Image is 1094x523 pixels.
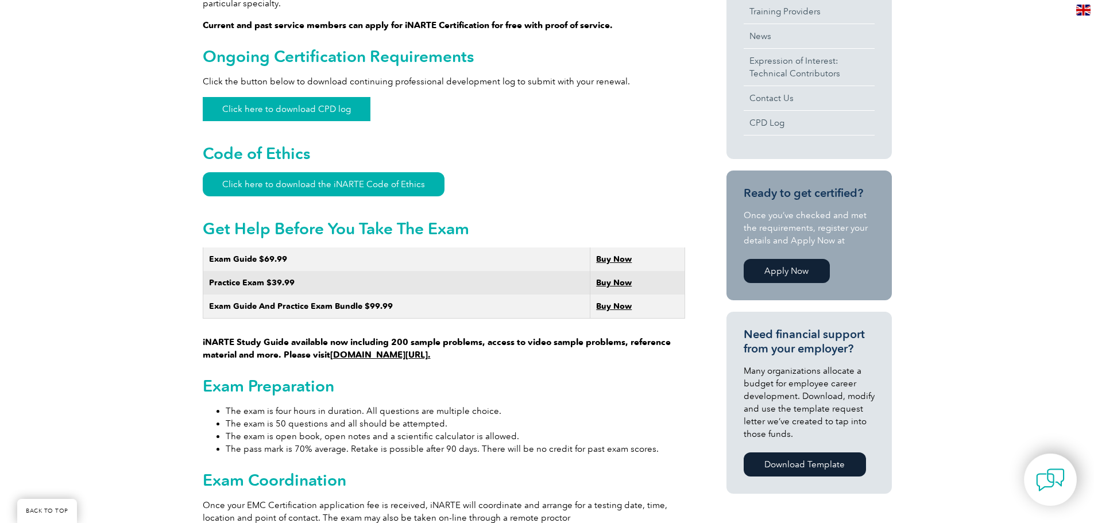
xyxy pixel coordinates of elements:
a: Expression of Interest:Technical Contributors [744,49,875,86]
li: The pass mark is 70% average. Retake is possible after 90 days. There will be no credit for past ... [226,443,685,455]
h3: Need financial support from your employer? [744,327,875,356]
a: Click here to download the iNARTE Code of Ethics [203,172,444,196]
h2: Get Help Before You Take The Exam [203,219,685,238]
p: Once you’ve checked and met the requirements, register your details and Apply Now at [744,209,875,247]
a: Contact Us [744,86,875,110]
h2: Ongoing Certification Requirements [203,47,685,65]
a: News [744,24,875,48]
strong: Exam Guide And Practice Exam Bundle $99.99 [209,301,393,311]
a: Buy Now [596,254,632,264]
p: Many organizations allocate a budget for employee career development. Download, modify and use th... [744,365,875,440]
h2: Exam Coordination [203,471,685,489]
img: en [1076,5,1091,16]
li: The exam is 50 questions and all should be attempted. [226,417,685,430]
li: The exam is four hours in duration. All questions are multiple choice. [226,405,685,417]
a: BACK TO TOP [17,499,77,523]
a: Apply Now [744,259,830,283]
p: Click the button below to download continuing professional development log to submit with your re... [203,75,685,88]
a: Download Template [744,452,866,476]
strong: Current and past service members can apply for iNARTE Certification for free with proof of service. [203,20,613,30]
a: Buy Now [596,301,632,311]
a: CPD Log [744,111,875,135]
strong: iNARTE Study Guide available now including 200 sample problems, access to video sample problems, ... [203,337,671,360]
strong: Practice Exam $39.99 [209,278,295,288]
a: Buy Now [596,278,632,288]
a: [DOMAIN_NAME][URL]. [330,350,431,360]
img: contact-chat.png [1036,466,1065,494]
h2: Code of Ethics [203,144,685,162]
h3: Ready to get certified? [744,186,875,200]
strong: Exam Guide $69.99 [209,254,287,264]
h2: Exam Preparation [203,377,685,395]
li: The exam is open book, open notes and a scientific calculator is allowed. [226,430,685,443]
a: Click here to download CPD log [203,97,370,121]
